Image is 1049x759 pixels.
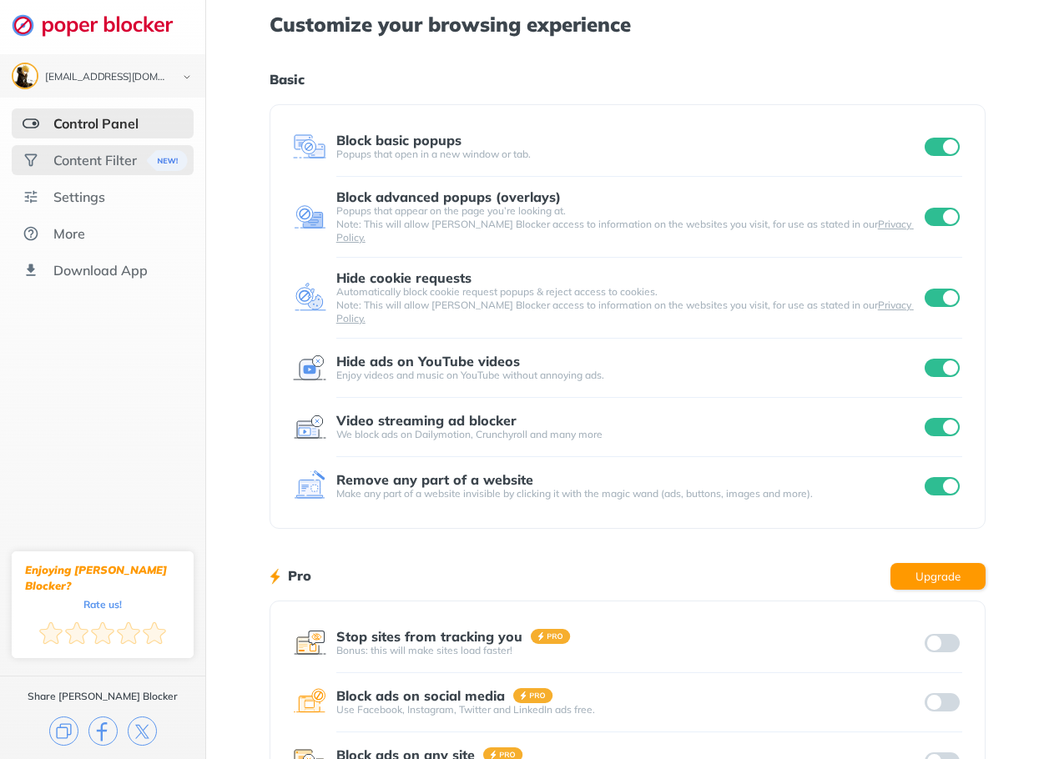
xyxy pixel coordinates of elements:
[336,629,522,644] div: Stop sites from tracking you
[336,369,922,382] div: Enjoy videos and music on YouTube without annoying ads.
[270,68,986,90] h1: Basic
[23,152,39,168] img: social.svg
[147,150,188,171] img: menuBanner.svg
[336,285,922,325] div: Automatically block cookie request popups & reject access to cookies. Note: This will allow [PERS...
[336,644,922,657] div: Bonus: this will make sites load faster!
[23,188,39,205] img: settings.svg
[336,270,472,285] div: Hide cookie requests
[336,688,505,703] div: Block ads on social media
[13,64,37,88] img: ACg8ocL8aJ2VMh56vTE3zeC1zZicTGJQ5tCyrhgySSmznQgPOW44SCI=s96-c
[293,470,326,503] img: feature icon
[336,487,922,500] div: Make any part of a website invisible by clicking it with the magic wand (ads, buttons, images and...
[23,262,39,279] img: download-app.svg
[336,148,922,161] div: Popups that open in a new window or tab.
[288,565,311,586] h1: Pro
[53,152,137,168] div: Content Filter
[23,225,39,242] img: about.svg
[336,703,922,716] div: Use Facebook, Instagram, Twitter and LinkedIn ads free.
[25,562,180,594] div: Enjoying [PERSON_NAME] Blocker?
[128,716,157,746] img: x.svg
[531,629,571,644] img: pro-badge.svg
[28,690,178,703] div: Share [PERSON_NAME] Blocker
[890,563,986,590] button: Upgrade
[336,413,517,428] div: Video streaming ad blocker
[293,200,326,234] img: feature icon
[293,130,326,163] img: feature icon
[336,218,914,244] a: Privacy Policy.
[293,281,326,314] img: feature icon
[293,626,326,660] img: feature icon
[270,566,280,586] img: lighting bolt
[23,115,39,132] img: features-selected.svg
[293,686,326,719] img: feature icon
[336,428,922,441] div: We block ads on Dailymotion, Crunchyroll and many more
[49,716,78,746] img: copy.svg
[83,601,122,608] div: Rate us!
[12,13,191,37] img: logo-webpage.svg
[53,262,148,279] div: Download App
[336,472,533,487] div: Remove any part of a website
[53,225,85,242] div: More
[45,72,169,83] div: masonhuffmaster@gmail.com
[336,299,914,324] a: Privacy Policy.
[293,351,326,385] img: feature icon
[177,68,197,86] img: chevron-bottom-black.svg
[336,189,561,204] div: Block advanced popups (overlays)
[270,13,986,35] h1: Customize your browsing experience
[513,688,553,703] img: pro-badge.svg
[293,410,326,444] img: feature icon
[336,354,520,369] div: Hide ads on YouTube videos
[53,115,139,132] div: Control Panel
[336,133,461,148] div: Block basic popups
[88,716,118,746] img: facebook.svg
[336,204,922,244] div: Popups that appear on the page you’re looking at. Note: This will allow [PERSON_NAME] Blocker acc...
[53,188,105,205] div: Settings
